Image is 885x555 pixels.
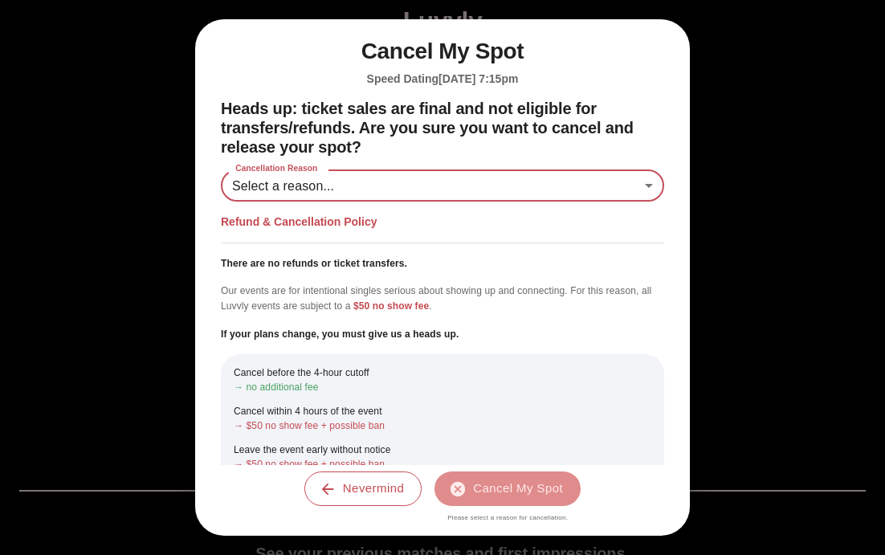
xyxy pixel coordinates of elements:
[234,418,651,433] p: → $50 no show fee + possible ban
[221,99,664,157] h2: Heads up: ticket sales are final and not eligible for transfers/refunds. Are you sure you want to...
[234,380,651,394] p: → no additional fee
[234,365,651,380] p: Cancel before the 4-hour cutoff
[227,163,326,175] label: Cancellation Reason
[234,443,651,457] p: Leave the event early without notice
[221,284,664,314] p: Our events are for intentional singles serious about showing up and connecting. For this reason, ...
[304,471,422,505] button: Nevermind
[221,71,664,87] h5: Speed Dating [DATE] 7:15pm
[221,256,664,271] p: There are no refunds or ticket transfers.
[221,169,664,202] div: Select a reason...
[221,39,664,65] h1: Cancel My Spot
[221,214,664,230] h5: Refund & Cancellation Policy
[221,327,664,341] p: If your plans change, you must give us a heads up.
[234,457,651,471] p: → $50 no show fee + possible ban
[434,512,581,523] span: Please select a reason for cancellation.
[353,300,429,312] span: $50 no show fee
[234,404,651,418] p: Cancel within 4 hours of the event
